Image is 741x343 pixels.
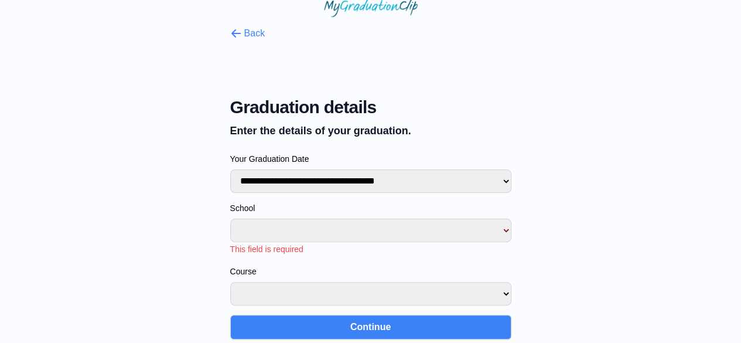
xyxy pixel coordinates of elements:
[230,123,511,139] p: Enter the details of your graduation.
[230,26,265,40] button: Back
[230,315,511,339] button: Continue
[230,153,511,165] label: Your Graduation Date
[230,266,511,277] label: Course
[230,97,511,118] span: Graduation details
[230,202,511,214] label: School
[230,244,303,254] span: This field is required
